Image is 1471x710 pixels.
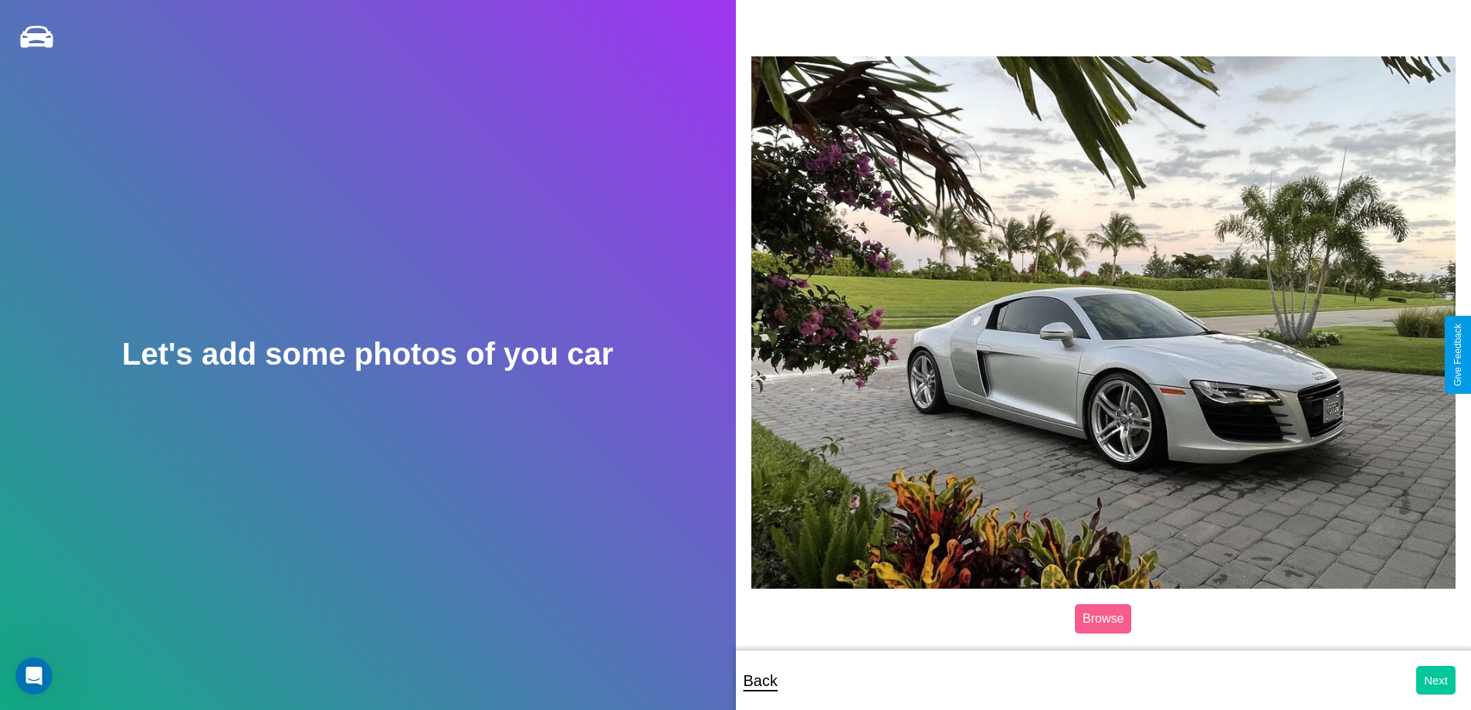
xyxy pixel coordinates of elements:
[122,337,613,372] h2: Let's add some photos of you car
[1416,666,1456,695] button: Next
[744,667,778,695] p: Back
[751,56,1456,588] img: posted
[1075,604,1131,634] label: Browse
[15,657,53,695] iframe: Intercom live chat
[1452,324,1463,386] div: Give Feedback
